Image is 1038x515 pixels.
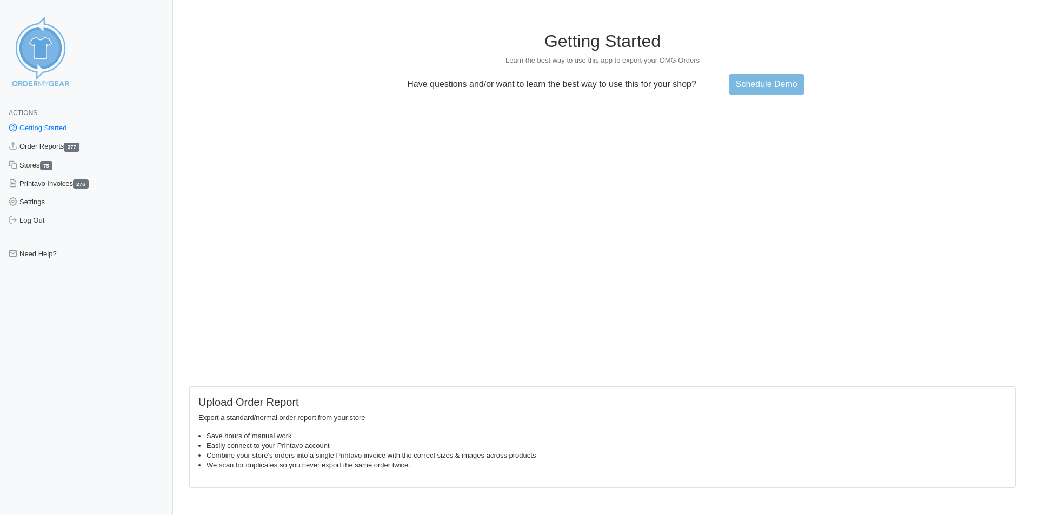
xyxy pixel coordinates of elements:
[729,74,804,95] a: Schedule Demo
[207,460,1007,470] li: We scan for duplicates so you never export the same order twice.
[198,396,1007,409] h5: Upload Order Report
[401,79,703,89] p: Have questions and/or want to learn the best way to use this for your shop?
[198,413,1007,423] p: Export a standard/normal order report from your store
[9,109,37,117] span: Actions
[73,179,89,189] span: 276
[64,143,79,152] span: 277
[189,31,1016,51] h1: Getting Started
[207,441,1007,451] li: Easily connect to your Printavo account
[207,451,1007,460] li: Combine your store's orders into a single Printavo invoice with the correct sizes & images across...
[40,161,53,170] span: 75
[207,431,1007,441] li: Save hours of manual work
[189,56,1016,65] p: Learn the best way to use this app to export your OMG Orders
